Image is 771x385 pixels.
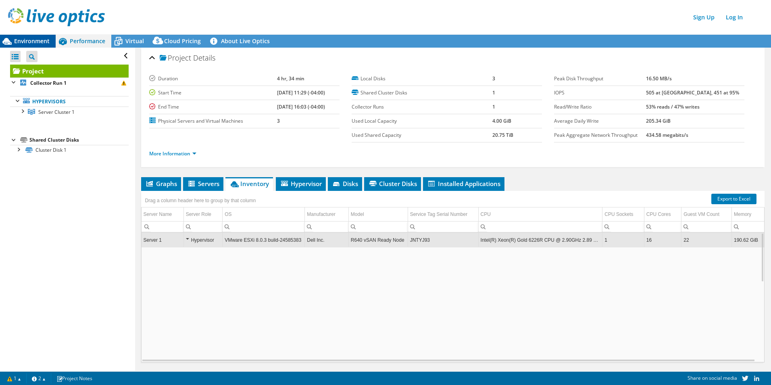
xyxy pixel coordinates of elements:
[644,207,681,222] td: CPU Cores Column
[554,103,646,111] label: Read/Write Ratio
[145,180,177,188] span: Graphs
[305,233,349,247] td: Column Manufacturer, Value Dell Inc.
[731,233,764,247] td: Column Memory, Value 190.62 GiB
[307,209,335,219] div: Manufacturer
[142,207,184,222] td: Server Name Column
[186,235,221,245] div: Hypervisor
[141,191,765,362] div: Data grid
[223,207,305,222] td: OS Column
[149,103,277,111] label: End Time
[183,207,223,222] td: Server Role Column
[602,222,644,232] td: Column CPU Sockets, Filter cell
[646,75,672,82] b: 16.50 MB/s
[352,75,492,83] label: Local Disks
[554,117,646,125] label: Average Daily Write
[10,96,129,107] a: Hypervisors
[30,80,67,86] b: Collector Run 1
[14,37,50,45] span: Environment
[408,207,478,222] td: Service Tag Serial Number Column
[683,209,719,219] div: Guest VM Count
[348,207,408,222] td: Model Column
[554,89,646,97] label: IOPS
[646,132,688,138] b: 434.58 megabits/s
[144,209,172,219] div: Server Name
[10,145,129,155] a: Cluster Disk 1
[427,180,500,188] span: Installed Applications
[8,8,105,26] img: live_optics_svg.svg
[149,89,277,97] label: Start Time
[186,209,211,219] div: Server Role
[183,222,223,232] td: Column Server Role, Filter cell
[689,11,719,23] a: Sign Up
[734,209,751,219] div: Memory
[70,37,105,45] span: Performance
[492,89,495,96] b: 1
[478,222,602,232] td: Column CPU, Filter cell
[481,209,491,219] div: CPU
[351,209,364,219] div: Model
[646,89,739,96] b: 505 at [GEOGRAPHIC_DATA], 451 at 95%
[681,207,732,222] td: Guest VM Count Column
[731,222,764,232] td: Column Memory, Filter cell
[10,65,129,77] a: Project
[149,150,196,157] a: More Information
[408,222,478,232] td: Column Service Tag Serial Number, Filter cell
[229,180,269,188] span: Inventory
[554,131,646,139] label: Peak Aggregate Network Throughput
[711,194,756,204] a: Export to Excel
[38,109,75,115] span: Server Cluster 1
[207,35,276,48] a: About Live Optics
[604,209,633,219] div: CPU Sockets
[644,233,681,247] td: Column CPU Cores, Value 16
[149,75,277,83] label: Duration
[492,132,513,138] b: 20.75 TiB
[277,117,280,124] b: 3
[149,117,277,125] label: Physical Servers and Virtual Machines
[277,75,304,82] b: 4 hr, 34 min
[277,103,325,110] b: [DATE] 16:03 (-04:00)
[29,135,129,145] div: Shared Cluster Disks
[187,180,219,188] span: Servers
[193,53,215,63] span: Details
[646,209,671,219] div: CPU Cores
[143,195,258,206] div: Drag a column header here to group by that column
[554,75,646,83] label: Peak Disk Throughput
[681,222,732,232] td: Column Guest VM Count, Filter cell
[160,54,191,62] span: Project
[646,117,671,124] b: 205.34 GiB
[277,89,325,96] b: [DATE] 11:29 (-04:00)
[305,207,349,222] td: Manufacturer Column
[492,75,495,82] b: 3
[352,89,492,97] label: Shared Cluster Disks
[305,222,349,232] td: Column Manufacturer, Filter cell
[688,375,737,381] span: Share on social media
[183,233,223,247] td: Column Server Role, Value Hypervisor
[408,233,478,247] td: Column Service Tag Serial Number, Value JNTYJ93
[225,209,231,219] div: OS
[142,233,184,247] td: Column Server Name, Value Server 1
[602,233,644,247] td: Column CPU Sockets, Value 1
[681,233,732,247] td: Column Guest VM Count, Value 22
[478,233,602,247] td: Column CPU, Value Intel(R) Xeon(R) Gold 6226R CPU @ 2.90GHz 2.89 GHz
[348,233,408,247] td: Column Model, Value R640 vSAN Ready Node
[2,373,27,383] a: 1
[646,103,700,110] b: 53% reads / 47% writes
[492,117,511,124] b: 4.00 GiB
[352,131,492,139] label: Used Shared Capacity
[164,37,201,45] span: Cloud Pricing
[142,222,184,232] td: Column Server Name, Filter cell
[368,180,417,188] span: Cluster Disks
[644,222,681,232] td: Column CPU Cores, Filter cell
[352,117,492,125] label: Used Local Capacity
[722,11,747,23] a: Log In
[731,207,764,222] td: Memory Column
[348,222,408,232] td: Column Model, Filter cell
[223,233,305,247] td: Column OS, Value VMware ESXi 8.0.3 build-24585383
[223,222,305,232] td: Column OS, Filter cell
[492,103,495,110] b: 1
[280,180,322,188] span: Hypervisor
[332,180,358,188] span: Disks
[26,373,51,383] a: 2
[352,103,492,111] label: Collector Runs
[51,373,98,383] a: Project Notes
